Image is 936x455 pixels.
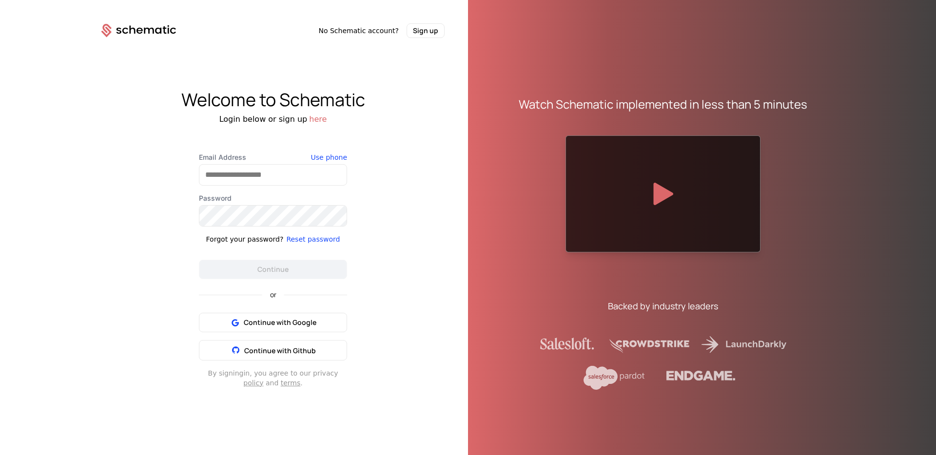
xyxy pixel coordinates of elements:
label: Password [199,193,347,203]
div: Backed by industry leaders [608,299,718,313]
a: terms [281,379,301,387]
button: Continue [199,260,347,279]
div: Login below or sign up [78,114,468,125]
a: policy [243,379,263,387]
span: No Schematic account? [318,26,399,36]
span: Continue with Google [244,318,316,327]
label: Email Address [199,152,347,162]
span: Continue with Github [244,346,316,355]
div: Watch Schematic implemented in less than 5 minutes [519,96,807,112]
div: Forgot your password? [206,234,284,244]
div: By signing in , you agree to our privacy and . [199,368,347,388]
button: Sign up [407,23,445,38]
button: Continue with Google [199,313,347,332]
button: Continue with Github [199,340,347,360]
button: Use phone [311,152,347,162]
div: Welcome to Schematic [78,90,468,110]
button: here [309,114,327,125]
button: Reset password [286,234,340,244]
span: or [262,291,284,298]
